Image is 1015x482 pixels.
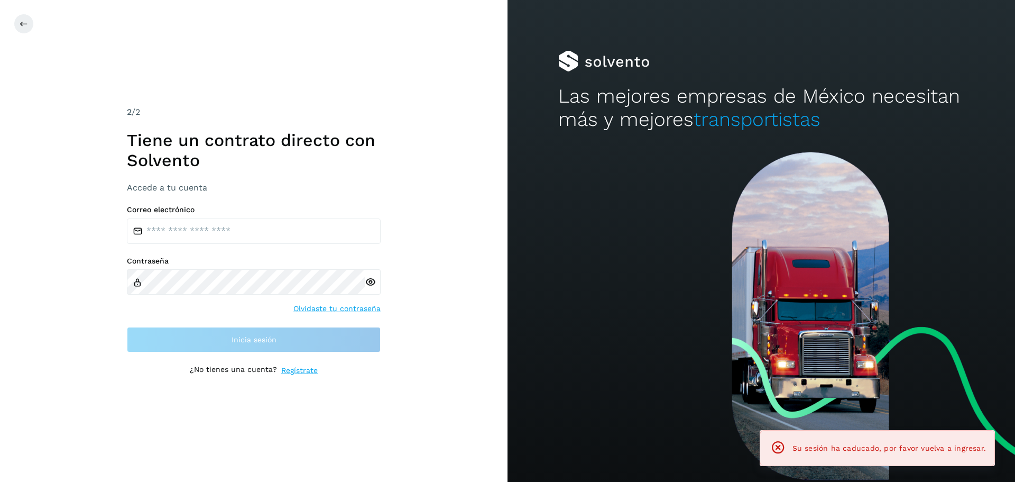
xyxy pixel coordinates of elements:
span: transportistas [694,108,820,131]
h1: Tiene un contrato directo con Solvento [127,130,381,171]
h2: Las mejores empresas de México necesitan más y mejores [558,85,964,132]
span: Su sesión ha caducado, por favor vuelva a ingresar. [792,444,986,452]
a: Olvidaste tu contraseña [293,303,381,314]
div: /2 [127,106,381,119]
p: ¿No tienes una cuenta? [190,365,277,376]
button: Inicia sesión [127,327,381,352]
label: Correo electrónico [127,205,381,214]
h3: Accede a tu cuenta [127,183,381,193]
span: Inicia sesión [232,336,276,343]
a: Regístrate [281,365,318,376]
span: 2 [127,107,132,117]
label: Contraseña [127,257,381,266]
